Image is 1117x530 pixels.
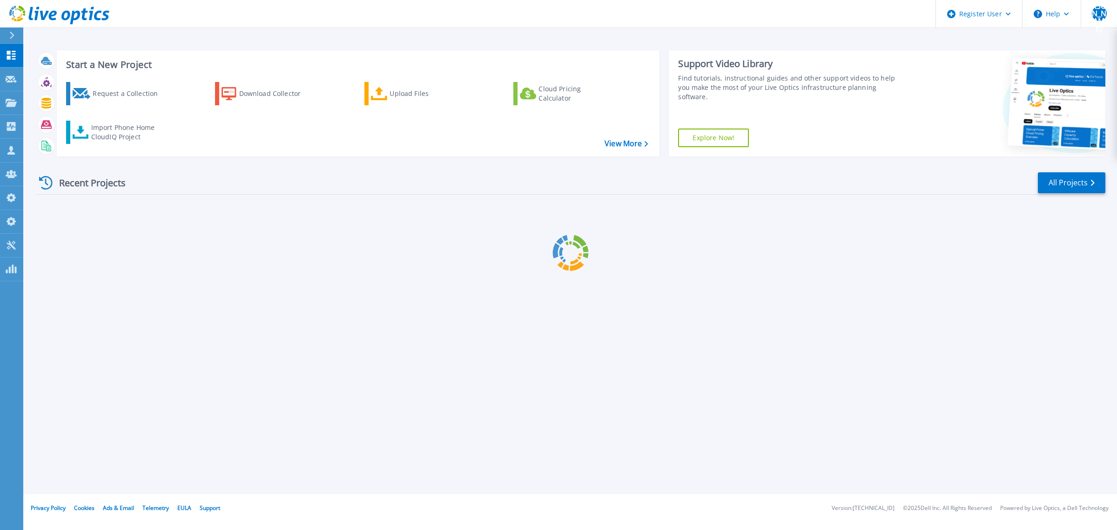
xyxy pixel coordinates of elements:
a: Cookies [74,504,94,512]
a: Download Collector [215,82,319,105]
li: Powered by Live Optics, a Dell Technology [1000,505,1109,511]
a: Explore Now! [678,129,749,147]
a: Request a Collection [66,82,170,105]
div: Recent Projects [36,171,138,194]
div: Support Video Library [678,58,903,70]
a: Cloud Pricing Calculator [513,82,617,105]
div: Find tutorials, instructional guides and other support videos to help you make the most of your L... [678,74,903,102]
div: Cloud Pricing Calculator [538,84,613,103]
a: Privacy Policy [31,504,66,512]
a: Ads & Email [103,504,134,512]
li: Version: [TECHNICAL_ID] [832,505,895,511]
a: EULA [177,504,191,512]
a: View More [605,139,648,148]
a: Telemetry [142,504,169,512]
h3: Start a New Project [66,60,648,70]
div: Import Phone Home CloudIQ Project [91,123,164,142]
a: Support [200,504,220,512]
li: © 2025 Dell Inc. All Rights Reserved [903,505,992,511]
a: All Projects [1038,172,1105,193]
div: Download Collector [239,84,314,103]
div: Upload Files [390,84,464,103]
div: Request a Collection [93,84,167,103]
a: Upload Files [364,82,468,105]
